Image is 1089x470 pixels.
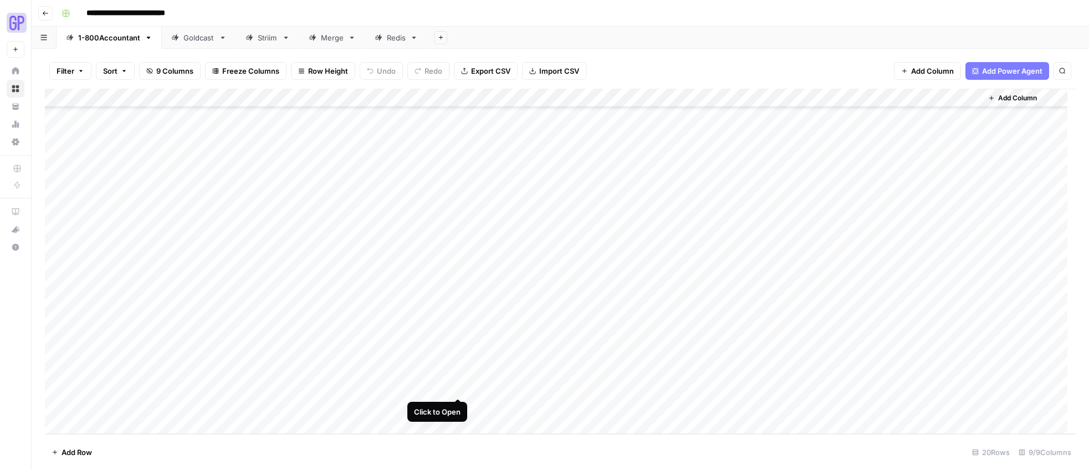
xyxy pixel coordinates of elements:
div: Striim [258,32,278,43]
span: Import CSV [539,65,579,76]
button: Add Column [894,62,961,80]
button: Add Power Agent [965,62,1049,80]
span: 9 Columns [156,65,193,76]
div: 20 Rows [968,443,1014,461]
span: Row Height [308,65,348,76]
span: Freeze Columns [222,65,279,76]
span: Undo [377,65,396,76]
span: Add Power Agent [982,65,1042,76]
a: Settings [7,133,24,151]
a: Goldcast [162,27,236,49]
span: Export CSV [471,65,510,76]
div: Redis [387,32,406,43]
button: Workspace: Growth Plays [7,9,24,37]
a: 1-800Accountant [57,27,162,49]
a: Striim [236,27,299,49]
div: 1-800Accountant [78,32,140,43]
a: Home [7,62,24,80]
button: Filter [49,62,91,80]
a: Merge [299,27,365,49]
button: Add Row [45,443,99,461]
button: Add Column [984,91,1041,105]
button: Sort [96,62,135,80]
div: 9/9 Columns [1014,443,1076,461]
button: Redo [407,62,449,80]
button: Import CSV [522,62,586,80]
span: Add Column [911,65,954,76]
button: Help + Support [7,238,24,256]
span: Filter [57,65,74,76]
a: Redis [365,27,427,49]
img: Growth Plays Logo [7,13,27,33]
button: Freeze Columns [205,62,287,80]
div: Merge [321,32,344,43]
span: Sort [103,65,117,76]
div: Goldcast [183,32,214,43]
a: Your Data [7,98,24,115]
a: Browse [7,80,24,98]
button: Row Height [291,62,355,80]
span: Redo [425,65,442,76]
button: What's new? [7,221,24,238]
span: Add Column [998,93,1037,103]
button: Undo [360,62,403,80]
a: Usage [7,115,24,133]
a: AirOps Academy [7,203,24,221]
button: Export CSV [454,62,518,80]
span: Add Row [62,447,92,458]
button: 9 Columns [139,62,201,80]
div: What's new? [7,221,24,238]
div: Click to Open [414,406,461,417]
